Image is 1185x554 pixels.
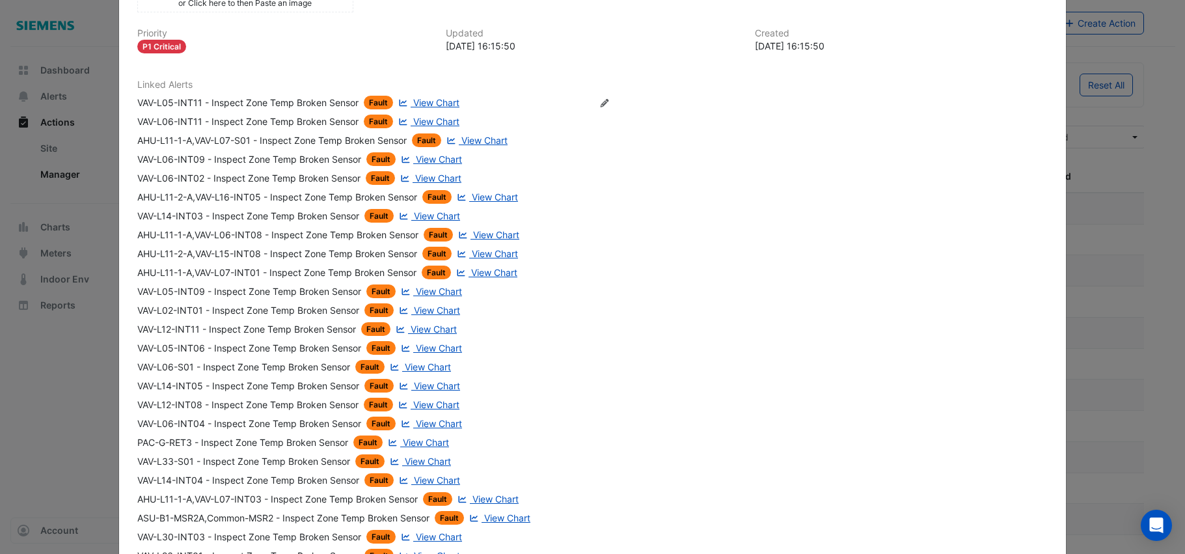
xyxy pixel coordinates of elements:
[137,171,361,185] div: VAV-L06-INT02 - Inspect Zone Temp Broken Sensor
[446,39,739,53] div: [DATE] 16:15:50
[444,133,508,147] a: View Chart
[137,454,350,468] div: VAV-L33-S01 - Inspect Zone Temp Broken Sensor
[396,115,459,128] a: View Chart
[137,266,416,279] div: AHU-L11-1-A,VAV-L07-INT01 - Inspect Zone Temp Broken Sensor
[137,379,359,393] div: VAV-L14-INT05 - Inspect Zone Temp Broken Sensor
[423,492,452,506] span: Fault
[472,248,518,259] span: View Chart
[456,228,519,242] a: View Chart
[137,96,359,109] div: VAV-L05-INT11 - Inspect Zone Temp Broken Sensor
[364,303,394,317] span: Fault
[137,360,350,374] div: VAV-L06-S01 - Inspect Zone Temp Broken Sensor
[405,456,451,467] span: View Chart
[387,454,451,468] a: View Chart
[398,417,462,430] a: View Chart
[387,360,451,374] a: View Chart
[137,247,417,260] div: AHU-L11-2-A,VAV-L15-INT08 - Inspect Zone Temp Broken Sensor
[137,322,356,336] div: VAV-L12-INT11 - Inspect Zone Temp Broken Sensor
[137,152,361,166] div: VAV-L06-INT09 - Inspect Zone Temp Broken Sensor
[424,228,453,242] span: Fault
[364,209,394,223] span: Fault
[137,398,359,411] div: VAV-L12-INT08 - Inspect Zone Temp Broken Sensor
[137,115,359,128] div: VAV-L06-INT11 - Inspect Zone Temp Broken Sensor
[366,530,396,544] span: Fault
[364,473,394,487] span: Fault
[396,209,460,223] a: View Chart
[137,40,186,53] div: P1 Critical
[137,436,348,449] div: PAC-G-RET3 - Inspect Zone Temp Broken Sensor
[411,324,457,335] span: View Chart
[137,284,361,298] div: VAV-L05-INT09 - Inspect Zone Temp Broken Sensor
[472,493,519,505] span: View Chart
[385,436,449,449] a: View Chart
[454,190,518,204] a: View Chart
[398,152,462,166] a: View Chart
[137,530,361,544] div: VAV-L30-INT03 - Inspect Zone Temp Broken Sensor
[361,322,390,336] span: Fault
[413,116,459,127] span: View Chart
[137,79,1048,90] h6: Linked Alerts
[396,96,459,109] a: View Chart
[355,454,385,468] span: Fault
[413,399,459,410] span: View Chart
[416,342,462,353] span: View Chart
[366,152,396,166] span: Fault
[416,418,462,429] span: View Chart
[484,512,530,523] span: View Chart
[414,475,460,486] span: View Chart
[471,267,517,278] span: View Chart
[422,247,452,260] span: Fault
[366,417,396,430] span: Fault
[396,398,459,411] a: View Chart
[435,511,464,525] span: Fault
[137,209,359,223] div: VAV-L14-INT03 - Inspect Zone Temp Broken Sensor
[415,173,461,184] span: View Chart
[398,530,462,544] a: View Chart
[396,473,460,487] a: View Chart
[416,286,462,297] span: View Chart
[137,341,361,355] div: VAV-L05-INT06 - Inspect Zone Temp Broken Sensor
[467,511,530,525] a: View Chart
[755,28,1048,39] h6: Created
[364,96,393,109] span: Fault
[599,98,609,108] fa-icon: Edit Linked Alerts
[398,171,461,185] a: View Chart
[137,417,361,430] div: VAV-L06-INT04 - Inspect Zone Temp Broken Sensor
[472,191,518,202] span: View Chart
[454,247,518,260] a: View Chart
[416,531,462,542] span: View Chart
[473,229,519,240] span: View Chart
[422,266,451,279] span: Fault
[137,303,359,317] div: VAV-L02-INT01 - Inspect Zone Temp Broken Sensor
[412,133,441,147] span: Fault
[396,379,460,393] a: View Chart
[405,361,451,372] span: View Chart
[366,171,395,185] span: Fault
[454,266,517,279] a: View Chart
[1141,510,1172,541] div: Open Intercom Messenger
[461,135,508,146] span: View Chart
[366,284,396,298] span: Fault
[364,379,394,393] span: Fault
[414,380,460,391] span: View Chart
[755,39,1048,53] div: [DATE] 16:15:50
[455,492,519,506] a: View Chart
[353,436,383,449] span: Fault
[422,190,452,204] span: Fault
[398,341,462,355] a: View Chart
[398,284,462,298] a: View Chart
[137,133,407,147] div: AHU-L11-1-A,VAV-L07-S01 - Inspect Zone Temp Broken Sensor
[414,210,460,221] span: View Chart
[413,97,459,108] span: View Chart
[137,228,418,242] div: AHU-L11-1-A,VAV-L06-INT08 - Inspect Zone Temp Broken Sensor
[446,28,739,39] h6: Updated
[355,360,385,374] span: Fault
[414,305,460,316] span: View Chart
[137,492,418,506] div: AHU-L11-1-A,VAV-L07-INT03 - Inspect Zone Temp Broken Sensor
[393,322,457,336] a: View Chart
[137,28,430,39] h6: Priority
[416,154,462,165] span: View Chart
[137,511,429,525] div: ASU-B1-MSR2A,Common-MSR2 - Inspect Zone Temp Broken Sensor
[403,437,449,448] span: View Chart
[366,341,396,355] span: Fault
